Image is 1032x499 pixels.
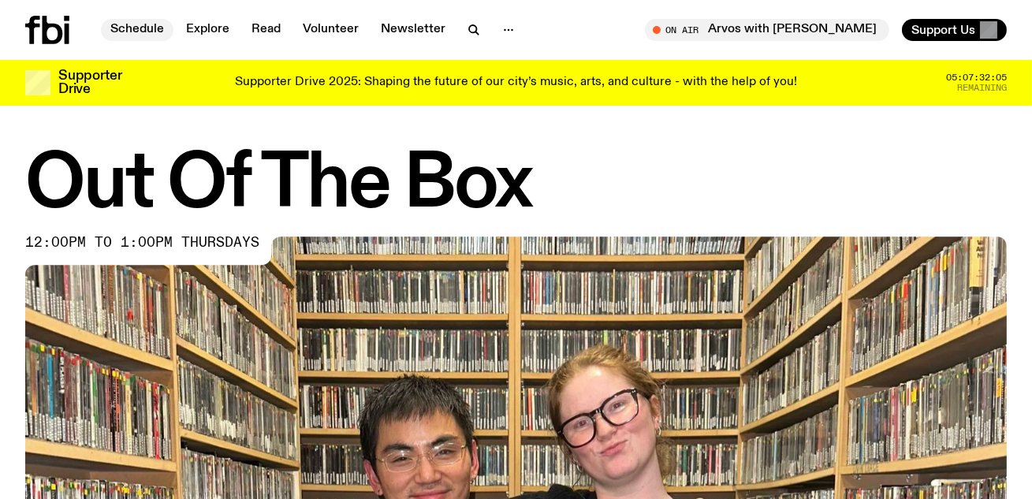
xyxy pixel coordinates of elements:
a: Newsletter [371,19,455,41]
span: 05:07:32:05 [946,73,1007,82]
button: Support Us [902,19,1007,41]
a: Volunteer [293,19,368,41]
p: Supporter Drive 2025: Shaping the future of our city’s music, arts, and culture - with the help o... [235,76,797,90]
h1: Out Of The Box [25,150,1007,221]
a: Explore [177,19,239,41]
span: Remaining [957,84,1007,92]
span: Support Us [911,23,975,37]
button: On AirArvos with [PERSON_NAME] [645,19,889,41]
span: 12:00pm to 1:00pm thursdays [25,236,259,249]
a: Read [242,19,290,41]
h3: Supporter Drive [58,69,121,96]
a: Schedule [101,19,173,41]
